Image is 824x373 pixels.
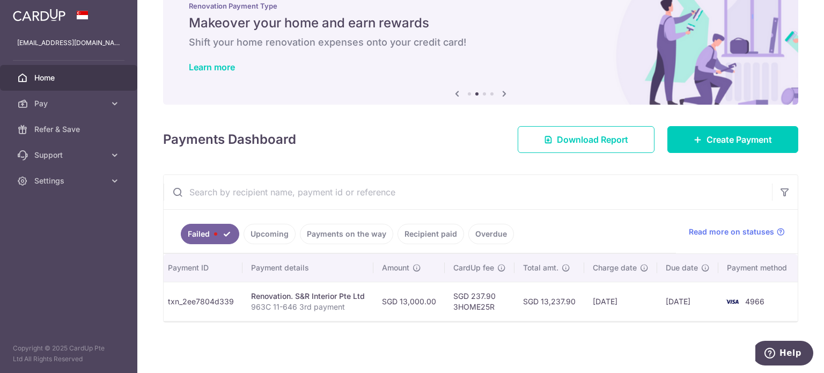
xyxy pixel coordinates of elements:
[163,130,296,149] h4: Payments Dashboard
[189,62,235,72] a: Learn more
[722,295,743,308] img: Bank Card
[584,282,657,321] td: [DATE]
[34,150,105,160] span: Support
[251,291,365,302] div: Renovation. S&R Interior Pte Ltd
[689,226,785,237] a: Read more on statuses
[557,133,628,146] span: Download Report
[445,282,514,321] td: SGD 237.90 3HOME25R
[244,224,296,244] a: Upcoming
[398,224,464,244] a: Recipient paid
[382,262,409,273] span: Amount
[34,72,105,83] span: Home
[593,262,637,273] span: Charge date
[755,341,813,368] iframe: Opens a widget where you can find more information
[34,175,105,186] span: Settings
[745,297,764,306] span: 4966
[468,224,514,244] a: Overdue
[514,282,584,321] td: SGD 13,237.90
[707,133,772,146] span: Create Payment
[373,282,445,321] td: SGD 13,000.00
[164,175,772,209] input: Search by recipient name, payment id or reference
[34,98,105,109] span: Pay
[189,14,772,32] h5: Makeover your home and earn rewards
[159,254,242,282] th: Payment ID
[300,224,393,244] a: Payments on the way
[523,262,558,273] span: Total amt.
[453,262,494,273] span: CardUp fee
[189,36,772,49] h6: Shift your home renovation expenses onto your credit card!
[13,9,65,21] img: CardUp
[689,226,774,237] span: Read more on statuses
[181,224,239,244] a: Failed
[189,2,772,10] p: Renovation Payment Type
[34,124,105,135] span: Refer & Save
[666,262,698,273] span: Due date
[718,254,800,282] th: Payment method
[251,302,365,312] p: 963C 11-646 3rd payment
[242,254,373,282] th: Payment details
[518,126,654,153] a: Download Report
[17,38,120,48] p: [EMAIL_ADDRESS][DOMAIN_NAME]
[657,282,718,321] td: [DATE]
[667,126,798,153] a: Create Payment
[159,282,242,321] td: txn_2ee7804d339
